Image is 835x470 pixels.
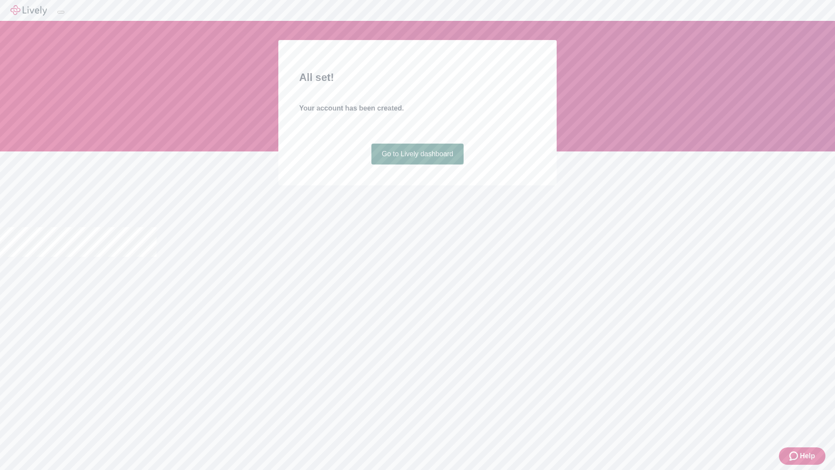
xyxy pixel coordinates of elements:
[371,144,464,164] a: Go to Lively dashboard
[299,103,536,114] h4: Your account has been created.
[779,447,825,465] button: Zendesk support iconHelp
[800,451,815,461] span: Help
[57,11,64,13] button: Log out
[10,5,47,16] img: Lively
[789,451,800,461] svg: Zendesk support icon
[299,70,536,85] h2: All set!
